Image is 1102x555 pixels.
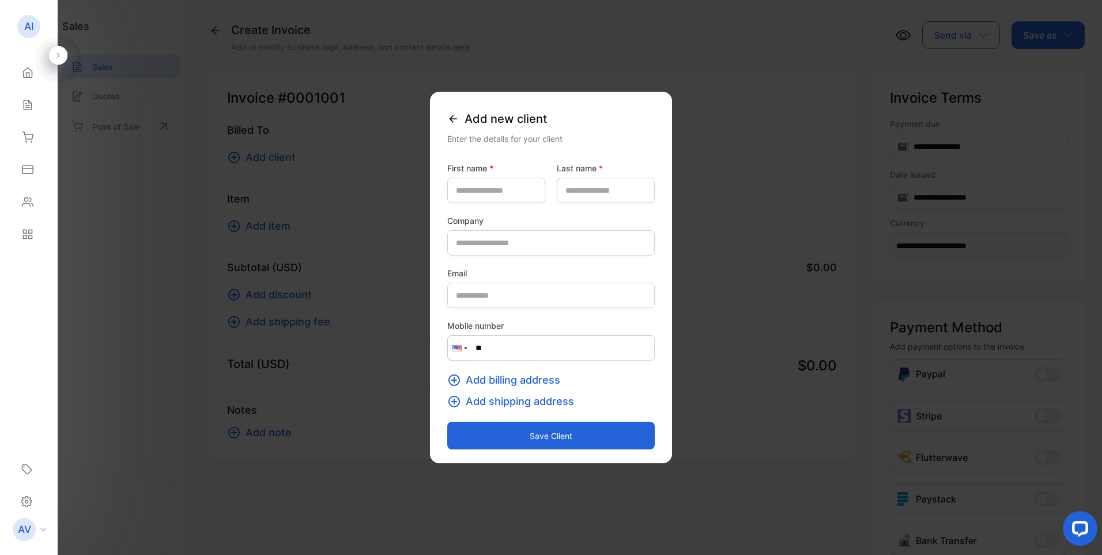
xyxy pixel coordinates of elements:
[24,19,34,34] p: AI
[465,110,547,127] span: Add new client
[466,393,574,409] span: Add shipping address
[447,393,581,409] button: Add shipping address
[447,320,655,332] label: Mobile number
[447,133,655,145] div: Enter the details for your client
[447,422,655,449] button: Save client
[447,267,655,279] label: Email
[18,522,31,537] p: AV
[447,215,655,227] label: Company
[1054,507,1102,555] iframe: LiveChat chat widget
[557,162,655,174] label: Last name
[447,162,545,174] label: First name
[466,372,560,388] span: Add billing address
[448,336,470,360] div: United States: + 1
[447,372,567,388] button: Add billing address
